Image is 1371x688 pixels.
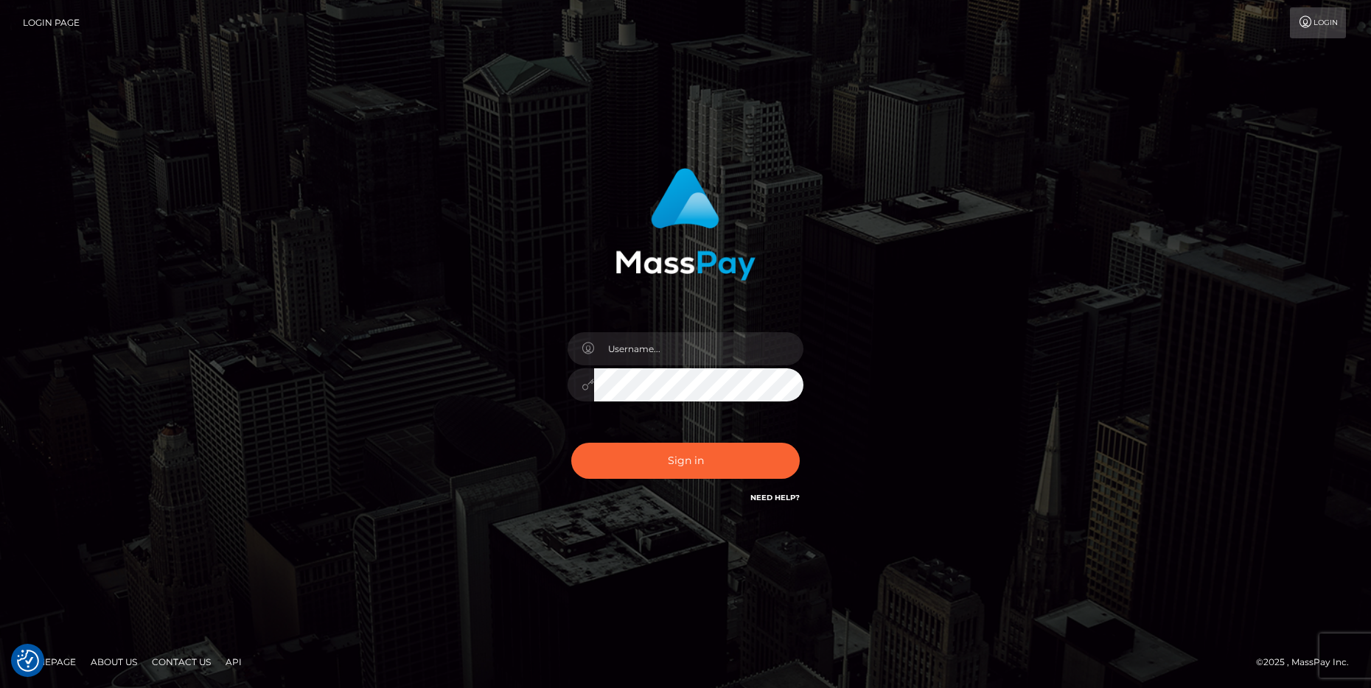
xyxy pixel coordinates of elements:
[220,650,248,673] a: API
[615,168,756,281] img: MassPay Login
[85,650,143,673] a: About Us
[17,650,39,672] button: Consent Preferences
[594,332,803,365] input: Username...
[750,493,800,502] a: Need Help?
[146,650,217,673] a: Contact Us
[1290,7,1346,38] a: Login
[16,650,82,673] a: Homepage
[17,650,39,672] img: Revisit consent button
[1256,654,1360,670] div: © 2025 , MassPay Inc.
[571,443,800,479] button: Sign in
[23,7,80,38] a: Login Page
